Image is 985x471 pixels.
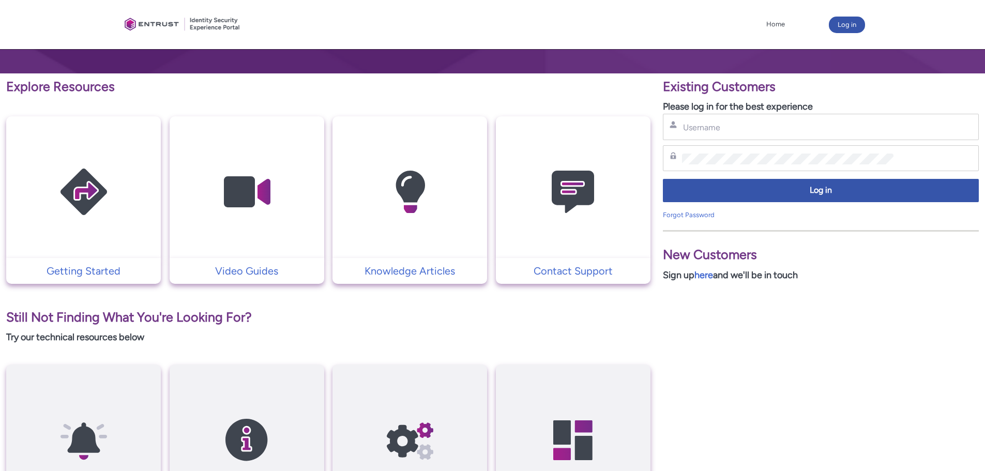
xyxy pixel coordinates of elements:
[198,136,296,248] img: Video Guides
[175,263,319,279] p: Video Guides
[6,263,161,279] a: Getting Started
[663,77,979,97] p: Existing Customers
[6,77,650,97] p: Explore Resources
[332,263,487,279] a: Knowledge Articles
[682,122,893,133] input: Username
[6,330,650,344] p: Try our technical resources below
[361,136,459,248] img: Knowledge Articles
[11,263,156,279] p: Getting Started
[663,245,979,265] p: New Customers
[801,232,985,471] iframe: Qualified Messenger
[829,17,865,33] button: Log in
[663,268,979,282] p: Sign up and we'll be in touch
[6,308,650,327] p: Still Not Finding What You're Looking For?
[694,269,713,281] a: here
[764,17,787,32] a: Home
[524,136,622,248] img: Contact Support
[338,263,482,279] p: Knowledge Articles
[663,100,979,114] p: Please log in for the best experience
[496,263,650,279] a: Contact Support
[663,211,715,219] a: Forgot Password
[35,136,133,248] img: Getting Started
[501,263,645,279] p: Contact Support
[170,263,324,279] a: Video Guides
[663,179,979,202] button: Log in
[670,185,972,196] span: Log in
